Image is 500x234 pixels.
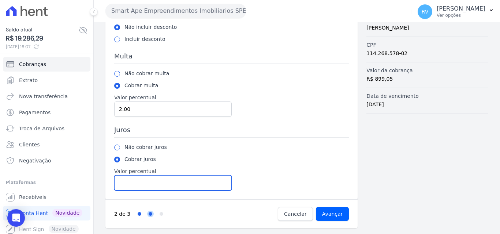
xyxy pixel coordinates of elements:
label: Não cobrar juros [124,143,167,151]
h3: Juros [114,126,349,138]
span: Cobranças [19,61,46,68]
button: RV [PERSON_NAME] Ver opções [412,1,500,22]
label: Não cobrar multa [124,70,169,77]
span: 114.268.578-02 [366,50,407,56]
span: Troca de Arquivos [19,125,64,132]
a: Conta Hent Novidade [3,206,90,220]
span: Clientes [19,141,40,148]
h3: Multa [114,52,349,64]
span: Pagamentos [19,109,51,116]
a: Clientes [3,137,90,152]
nav: Progress [114,207,278,221]
a: Recebíveis [3,190,90,204]
a: Nova transferência [3,89,90,104]
span: RV [422,9,429,14]
a: Extrato [3,73,90,88]
input: Avançar [316,207,349,221]
label: Valor percentual [114,94,232,101]
a: Troca de Arquivos [3,121,90,136]
label: Cobrar multa [124,82,158,89]
span: Negativação [19,157,51,164]
div: Open Intercom Messenger [7,209,25,227]
a: Pagamentos [3,105,90,120]
label: Valor percentual [114,168,232,175]
span: Novidade [52,209,82,217]
span: [PERSON_NAME] [366,25,409,31]
label: Valor da cobrança [366,67,488,74]
span: [DATE] [366,101,384,107]
p: Ver opções [437,12,485,18]
label: CPF [366,41,488,49]
label: Cobrar juros [124,156,156,163]
span: Extrato [19,77,38,84]
label: Não incluir desconto [124,23,177,31]
button: Smart Ape Empreendimentos Imobiliarios SPE LTDA [105,4,246,18]
span: Saldo atual [6,26,79,34]
p: [PERSON_NAME] [437,5,485,12]
span: R$ 899,05 [366,76,393,82]
span: [DATE] 16:07 [6,43,79,50]
span: Recebíveis [19,193,46,201]
span: Cancelar [284,210,307,218]
a: Cancelar [278,207,313,221]
a: Cobranças [3,57,90,72]
p: 2 de 3 [114,210,130,218]
span: R$ 19.286,29 [6,34,79,43]
div: Plataformas [6,178,87,187]
label: Incluir desconto [124,35,165,43]
span: Conta Hent [19,210,48,217]
span: Nova transferência [19,93,68,100]
a: Negativação [3,153,90,168]
label: Data de vencimento [366,92,488,100]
